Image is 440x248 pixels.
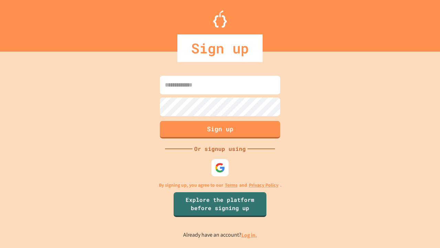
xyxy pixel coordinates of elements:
[225,182,238,189] a: Terms
[241,231,257,239] a: Log in.
[192,145,247,153] div: Or signup using
[174,192,266,217] a: Explore the platform before signing up
[249,182,278,189] a: Privacy Policy
[215,163,225,173] img: google-icon.svg
[213,10,227,28] img: Logo.svg
[177,34,263,62] div: Sign up
[159,182,282,189] p: By signing up, you agree to our and .
[160,121,280,138] button: Sign up
[383,190,433,220] iframe: chat widget
[411,220,433,241] iframe: chat widget
[183,231,257,239] p: Already have an account?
